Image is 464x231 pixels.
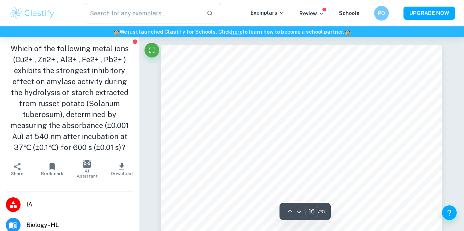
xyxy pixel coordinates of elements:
p: Review [299,10,324,18]
button: Download [105,159,139,179]
a: Schools [339,10,359,16]
button: UPGRADE NOW [403,7,455,20]
img: Clastify logo [9,6,55,21]
p: Exemplars [251,9,285,17]
span: / 25 [318,208,325,215]
span: AI Assistant [74,168,100,179]
h1: Which of the following metal ions (Cu2+ , Zn2+ , Al3+ , Fe2+ , Pb2+ ) exhibits the strongest inhi... [6,43,134,153]
button: Fullscreen [145,43,159,57]
button: Report issue [132,39,138,44]
span: 🏫 [113,29,120,35]
span: 🏫 [344,29,351,35]
span: Download [111,171,133,176]
img: AI Assistant [83,160,91,168]
span: Bookmark [41,171,63,176]
button: AI Assistant [70,159,105,179]
a: here [231,29,242,35]
h6: We just launched Clastify for Schools. Click to learn how to become a school partner. [1,28,463,36]
span: Share [11,171,23,176]
h6: PO [377,9,386,17]
span: IA [26,200,134,209]
button: PO [374,6,389,21]
input: Search for any exemplars... [85,3,201,23]
span: Biology - HL [26,221,134,230]
button: Help and Feedback [442,205,457,220]
button: Bookmark [35,159,70,179]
